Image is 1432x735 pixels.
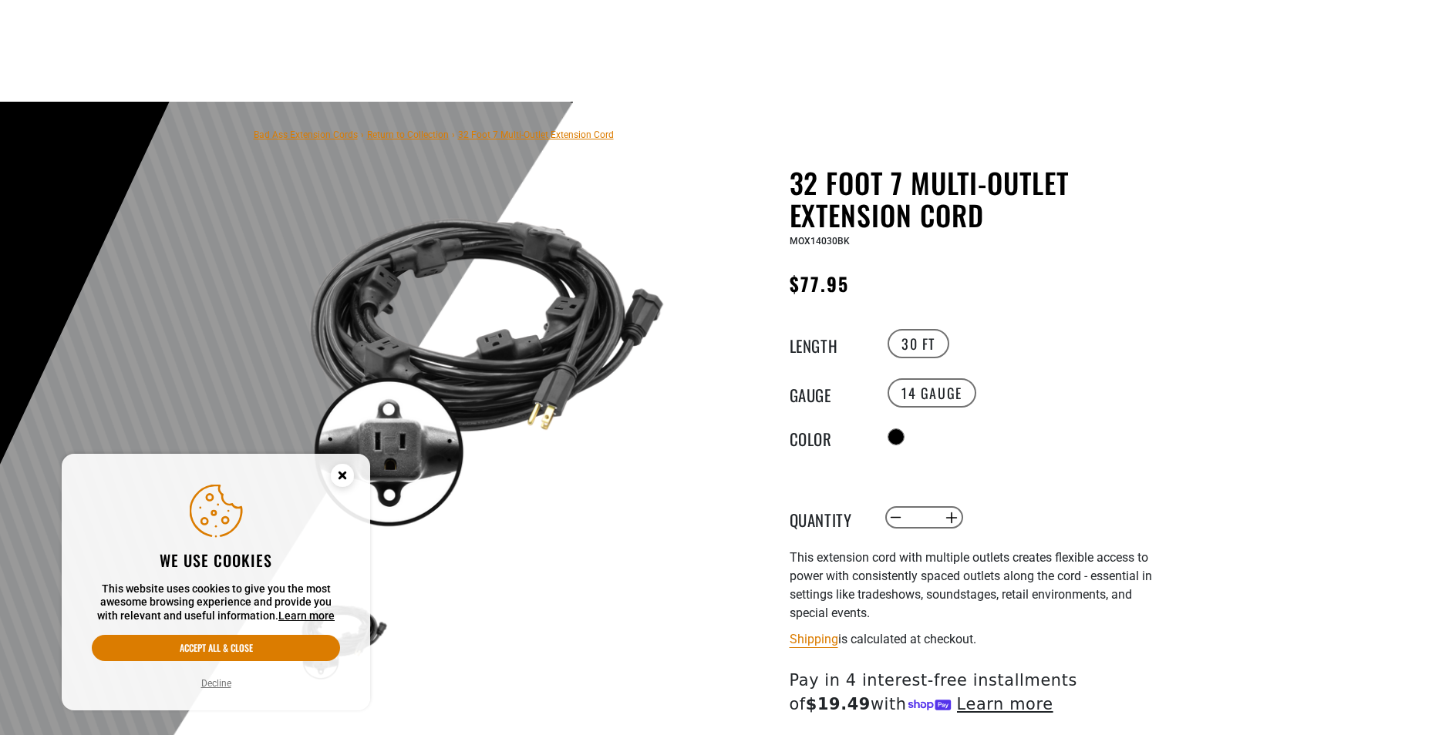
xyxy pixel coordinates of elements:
label: Quantity [790,508,867,528]
legend: Gauge [790,383,867,403]
span: 32 Foot 7 Multi-Outlet Extension Cord [458,129,614,140]
a: Shipping [790,632,838,646]
span: This extension cord with multiple outlets creates flexible access to power with consistently spac... [790,550,1152,620]
div: is calculated at checkout. [790,629,1168,649]
a: Learn more [278,609,335,622]
span: › [452,129,455,140]
a: Bad Ass Extension Cords [254,129,358,140]
h2: We use cookies [92,550,340,570]
span: MOX14030BK [790,236,850,247]
span: $77.95 [790,270,849,297]
label: 30 FT [888,329,949,358]
legend: Color [790,427,867,447]
img: black [299,169,671,541]
span: › [361,129,364,140]
p: This website uses cookies to give you the most awesome browsing experience and provide you with r... [92,582,340,623]
aside: Cookie Consent [62,454,370,711]
button: Decline [197,676,236,691]
button: Accept all & close [92,635,340,661]
a: Return to Collection [367,129,449,140]
label: 14 Gauge [888,378,976,408]
legend: Length [790,334,867,354]
nav: breadcrumbs [254,125,614,143]
h1: 32 Foot 7 Multi-Outlet Extension Cord [790,166,1168,231]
